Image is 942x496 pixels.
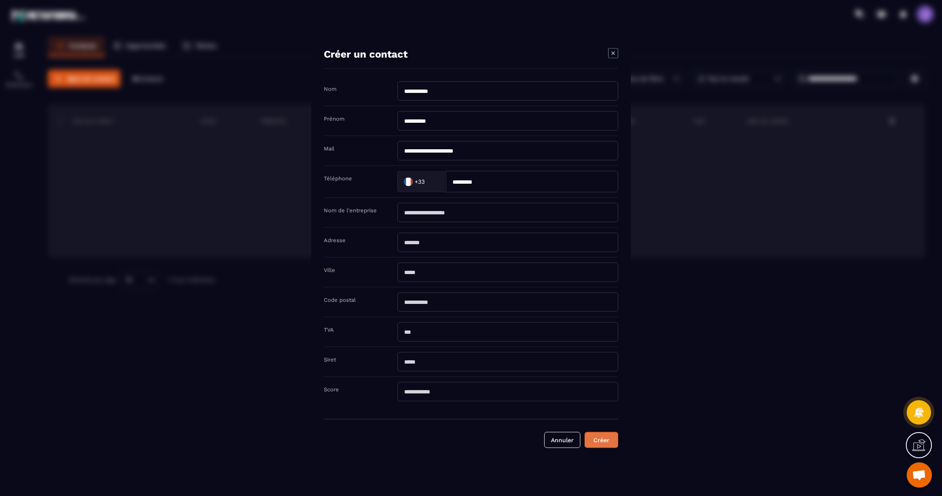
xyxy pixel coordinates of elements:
[324,175,352,182] label: Téléphone
[544,432,580,448] button: Annuler
[907,462,932,488] div: Ouvrir le chat
[324,145,334,152] label: Mail
[397,171,446,193] div: Search for option
[324,267,335,273] label: Ville
[585,432,618,448] button: Créer
[400,173,417,190] img: Country Flag
[324,237,346,243] label: Adresse
[426,175,437,188] input: Search for option
[324,116,344,122] label: Prénom
[324,356,336,363] label: Siret
[324,297,356,303] label: Code postal
[324,48,407,60] h4: Créer un contact
[324,86,336,92] label: Nom
[415,177,425,186] span: +33
[324,386,339,393] label: Score
[324,207,377,214] label: Nom de l'entreprise
[324,327,334,333] label: TVA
